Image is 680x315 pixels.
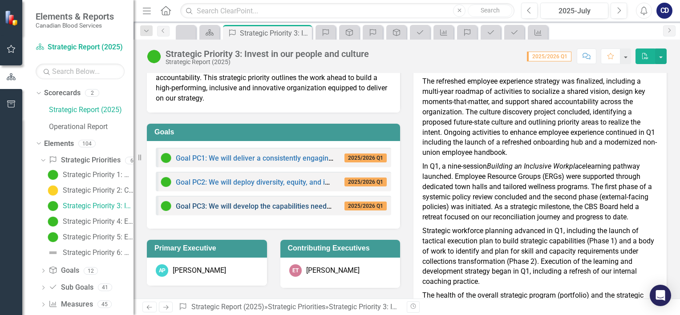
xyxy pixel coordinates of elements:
div: 2025-July [543,6,605,16]
input: Search ClearPoint... [180,3,514,19]
img: On Target [48,201,58,211]
span: 2025/2026 Q1 [344,202,387,210]
span: 2025/2026 Q1 [527,52,571,61]
div: Strategic Priority 2: Collections and Donor growth and transformation [63,186,134,194]
a: Operational Report [49,122,134,132]
img: On Target [48,170,58,180]
a: Elements [44,139,74,149]
a: Sub Goals [49,283,93,293]
span: Elements & Reports [36,11,114,22]
a: Strategic Priorities [268,303,325,311]
small: Canadian Blood Services [36,22,114,29]
a: Strategic Priorities [49,155,120,166]
div: 2 [85,89,99,97]
div: [PERSON_NAME] [306,266,360,276]
a: Strategic Report (2025) [191,303,264,311]
a: Goal PC1: We will deliver a consistently engaging employee experience, strengthening belonging an... [176,154,610,162]
div: AP [156,264,168,277]
button: 2025-July [540,3,608,19]
a: Strategic Priority 2: Collections and Donor growth and transformation [45,183,134,198]
a: Scorecards [44,88,81,98]
span: 2025/2026 Q1 [344,178,387,186]
a: Goal PC3: We will develop the capabilities needed to prepare Canadian Blood Services for the future. [176,202,498,210]
a: Strategic Report (2025) [49,105,134,115]
p: As we build the capabilities to realize our strategy, the employee experience and culture will [P... [156,53,391,104]
div: Strategic Priority 3: Invest in our people and culture [240,28,310,39]
p: Strategic workforce planning advanced in Q1, including the launch of tactical execution plan to b... [422,224,658,289]
button: Search [468,4,512,17]
span: 2025/2026 Q1 [344,153,387,162]
div: 6 [125,157,139,164]
div: 104 [78,140,96,147]
div: Strategic Report (2025) [166,59,369,65]
a: Strategic Report (2025) [36,42,125,52]
img: On Target [161,201,171,211]
img: Caution [48,185,58,196]
img: On Target [161,177,171,187]
em: Building an Inclusive Workplace [487,162,586,170]
div: ET [289,264,302,277]
div: 12 [84,267,98,275]
a: Measures [49,299,93,310]
h3: Goals [154,128,396,136]
div: 45 [97,301,112,308]
div: Strategic Priority 6: Organizational excellence [63,249,134,257]
img: On Target [48,216,58,227]
img: On Target [48,232,58,242]
a: Goal PC2: We will deploy diversity, equity, and inclusion (DEI) throughout our organization while... [176,178,658,186]
p: In Q1, a nine-session learning pathway launched. Employee Resource Groups (ERGs) were supported t... [422,160,658,224]
img: Not Defined [48,247,58,258]
div: Strategic Priority 3: Invest in our people and culture [63,202,134,210]
div: Strategic Priority 4: Enhance our digital and physical infrastructure: Digital infrastructure and... [63,218,134,226]
div: 41 [98,284,112,291]
div: Strategic Priority 1: Match products and services to patient and health system needs [63,171,134,179]
a: Strategic Priority 5: Enhance our digital and physical infrastructure: Physical infrastructure [45,230,134,244]
img: ClearPoint Strategy [4,10,20,26]
a: Strategic Priority 1: Match products and services to patient and health system needs [45,168,134,182]
div: Strategic Priority 3: Invest in our people and culture [329,303,488,311]
input: Search Below... [36,64,125,79]
p: The refreshed employee experience strategy was finalized, including a multi-year roadmap of activ... [422,75,658,160]
span: Search [481,7,500,14]
button: CD [656,3,672,19]
div: [PERSON_NAME] [173,266,226,276]
a: Goals [49,266,79,276]
div: Open Intercom Messenger [650,285,671,306]
a: Strategic Priority 3: Invest in our people and culture [45,199,134,213]
img: On Target [161,153,171,163]
a: Strategic Priority 4: Enhance our digital and physical infrastructure: Digital infrastructure and... [45,214,134,229]
div: » » [178,302,400,312]
h3: Contributing Executives [288,244,396,252]
img: On Target [147,49,161,64]
a: Strategic Priority 6: Organizational excellence [45,246,134,260]
div: Strategic Priority 5: Enhance our digital and physical infrastructure: Physical infrastructure [63,233,134,241]
h3: Primary Executive [154,244,263,252]
div: Strategic Priority 3: Invest in our people and culture [166,49,369,59]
